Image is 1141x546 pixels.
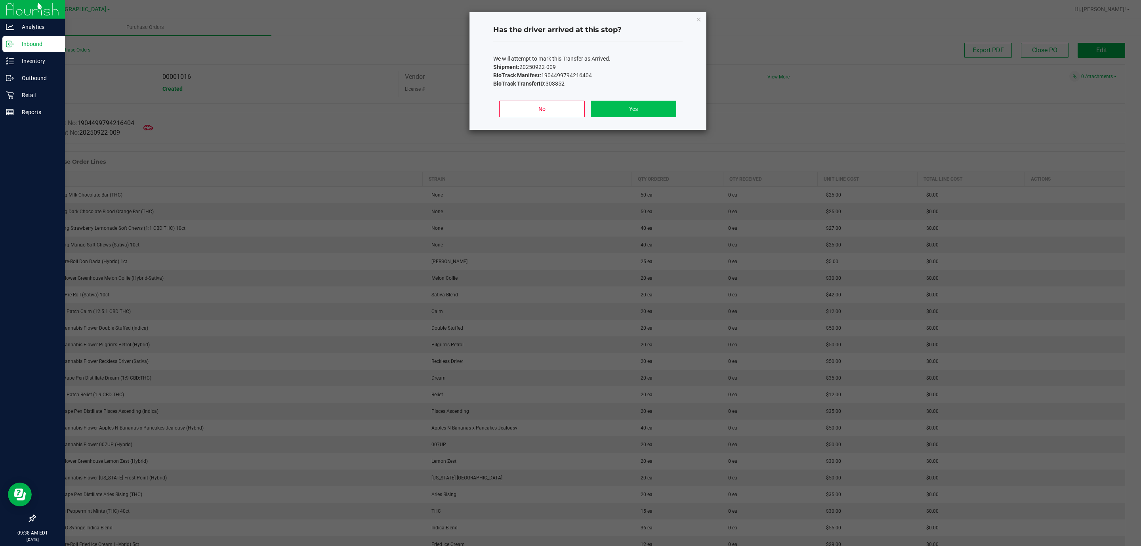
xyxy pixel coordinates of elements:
[14,107,61,117] p: Reports
[6,57,14,65] inline-svg: Inventory
[493,72,541,78] b: BioTrack Manifest:
[493,64,519,70] b: Shipment:
[14,56,61,66] p: Inventory
[8,483,32,506] iframe: Resource center
[4,536,61,542] p: [DATE]
[6,108,14,116] inline-svg: Reports
[6,40,14,48] inline-svg: Inbound
[6,74,14,82] inline-svg: Outbound
[6,23,14,31] inline-svg: Analytics
[493,63,683,71] p: 20250922-009
[14,22,61,32] p: Analytics
[493,71,683,80] p: 1904499794216404
[493,25,683,35] h4: Has the driver arrived at this stop?
[6,91,14,99] inline-svg: Retail
[493,80,546,87] b: BioTrack TransferID:
[14,90,61,100] p: Retail
[14,73,61,83] p: Outbound
[499,101,584,117] button: No
[493,80,683,88] p: 303852
[493,55,683,63] p: We will attempt to mark this Transfer as Arrived.
[591,101,676,117] button: Yes
[4,529,61,536] p: 09:38 AM EDT
[696,14,702,24] button: Close
[14,39,61,49] p: Inbound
